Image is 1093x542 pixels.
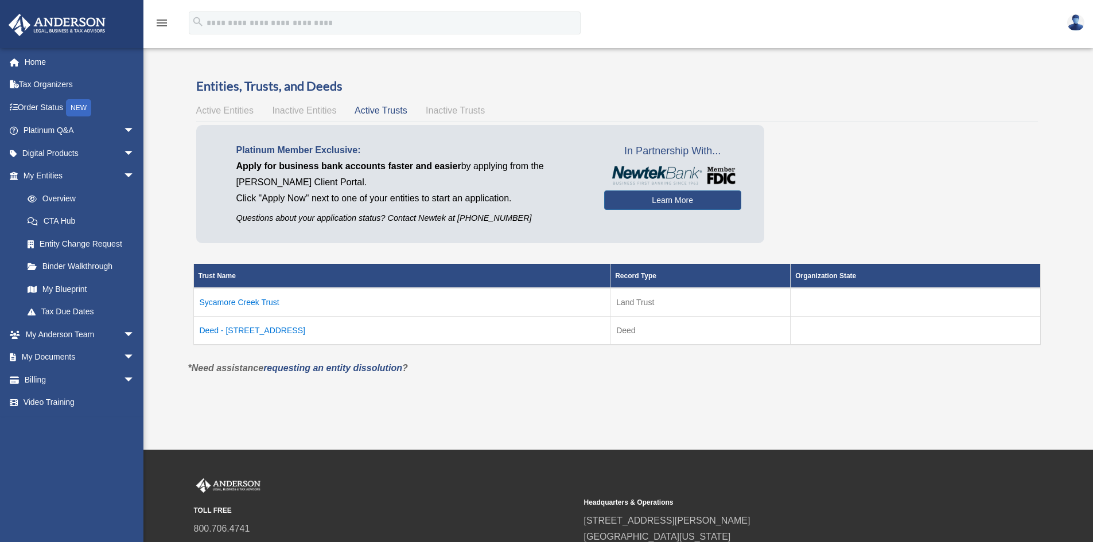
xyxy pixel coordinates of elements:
[123,346,146,369] span: arrow_drop_down
[8,96,152,119] a: Order StatusNEW
[155,16,169,30] i: menu
[16,278,146,301] a: My Blueprint
[604,190,741,210] a: Learn More
[123,142,146,165] span: arrow_drop_down
[610,264,791,288] th: Record Type
[8,346,152,369] a: My Documentsarrow_drop_down
[196,106,254,115] span: Active Entities
[16,232,146,255] a: Entity Change Request
[8,142,152,165] a: Digital Productsarrow_drop_down
[8,73,152,96] a: Tax Organizers
[5,14,109,36] img: Anderson Advisors Platinum Portal
[272,106,336,115] span: Inactive Entities
[426,106,485,115] span: Inactive Trusts
[1067,14,1084,31] img: User Pic
[123,368,146,392] span: arrow_drop_down
[8,391,152,414] a: Video Training
[8,323,152,346] a: My Anderson Teamarrow_drop_down
[16,255,146,278] a: Binder Walkthrough
[16,210,146,233] a: CTA Hub
[263,363,402,373] a: requesting an entity dissolution
[16,187,141,210] a: Overview
[194,524,250,533] a: 800.706.4741
[236,158,587,190] p: by applying from the [PERSON_NAME] Client Portal.
[66,99,91,116] div: NEW
[584,497,966,509] small: Headquarters & Operations
[8,368,152,391] a: Billingarrow_drop_down
[604,142,741,161] span: In Partnership With...
[236,142,587,158] p: Platinum Member Exclusive:
[193,264,610,288] th: Trust Name
[236,161,461,171] span: Apply for business bank accounts faster and easier
[196,77,1038,95] h3: Entities, Trusts, and Deeds
[236,211,587,225] p: Questions about your application status? Contact Newtek at [PHONE_NUMBER]
[123,119,146,143] span: arrow_drop_down
[8,50,152,73] a: Home
[192,15,204,28] i: search
[8,119,152,142] a: Platinum Q&Aarrow_drop_down
[123,323,146,346] span: arrow_drop_down
[8,165,146,188] a: My Entitiesarrow_drop_down
[193,316,610,345] td: Deed - [STREET_ADDRESS]
[584,516,750,525] a: [STREET_ADDRESS][PERSON_NAME]
[355,106,407,115] span: Active Trusts
[193,288,610,317] td: Sycamore Creek Trust
[194,478,263,493] img: Anderson Advisors Platinum Portal
[16,301,146,323] a: Tax Due Dates
[123,165,146,188] span: arrow_drop_down
[610,288,791,317] td: Land Trust
[155,20,169,30] a: menu
[584,532,731,541] a: [GEOGRAPHIC_DATA][US_STATE]
[188,363,408,373] em: *Need assistance ?
[610,316,791,345] td: Deed
[791,264,1040,288] th: Organization State
[236,190,587,206] p: Click "Apply Now" next to one of your entities to start an application.
[610,166,736,185] img: NewtekBankLogoSM.png
[194,505,576,517] small: TOLL FREE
